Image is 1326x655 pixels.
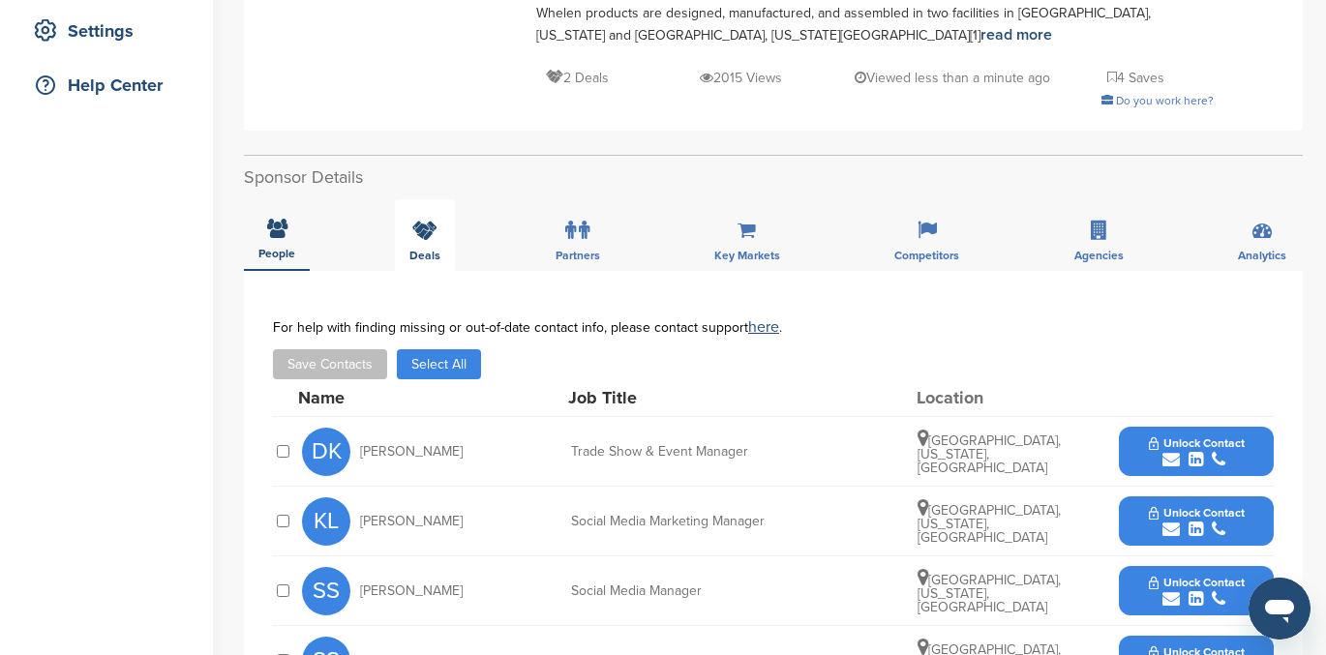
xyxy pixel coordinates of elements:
[714,250,780,261] span: Key Markets
[556,250,600,261] span: Partners
[302,428,350,476] span: DK
[1107,66,1164,90] p: 4 Saves
[1249,578,1311,640] iframe: Button to launch messaging window
[273,319,1274,335] div: For help with finding missing or out-of-date contact info, please contact support .
[360,445,463,459] span: [PERSON_NAME]
[917,389,1062,406] div: Location
[568,389,859,406] div: Job Title
[700,66,782,90] p: 2015 Views
[302,567,350,615] span: SS
[855,66,1050,90] p: Viewed less than a minute ago
[298,389,511,406] div: Name
[894,250,959,261] span: Competitors
[918,572,1061,615] span: [GEOGRAPHIC_DATA], [US_STATE], [GEOGRAPHIC_DATA]
[273,349,387,379] button: Save Contacts
[1238,250,1286,261] span: Analytics
[918,502,1061,546] span: [GEOGRAPHIC_DATA], [US_STATE], [GEOGRAPHIC_DATA]
[29,14,194,48] div: Settings
[980,25,1052,45] a: read more
[546,66,609,90] p: 2 Deals
[302,497,350,546] span: KL
[244,164,1303,191] h2: Sponsor Details
[1126,562,1268,620] button: Unlock Contact
[918,432,1061,476] span: [GEOGRAPHIC_DATA], [US_STATE], [GEOGRAPHIC_DATA]
[19,63,194,107] a: Help Center
[1074,250,1124,261] span: Agencies
[748,317,779,337] a: here
[1149,576,1245,589] span: Unlock Contact
[409,250,440,261] span: Deals
[258,248,295,259] span: People
[571,445,861,459] div: Trade Show & Event Manager
[1116,94,1214,107] span: Do you work here?
[1126,492,1268,551] button: Unlock Contact
[397,349,481,379] button: Select All
[1149,506,1245,520] span: Unlock Contact
[29,68,194,103] div: Help Center
[19,9,194,53] a: Settings
[571,515,861,528] div: Social Media Marketing Manager
[360,515,463,528] span: [PERSON_NAME]
[1126,423,1268,481] button: Unlock Contact
[1149,436,1245,450] span: Unlock Contact
[1101,94,1214,107] a: Do you work here?
[571,584,861,598] div: Social Media Manager
[360,584,463,598] span: [PERSON_NAME]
